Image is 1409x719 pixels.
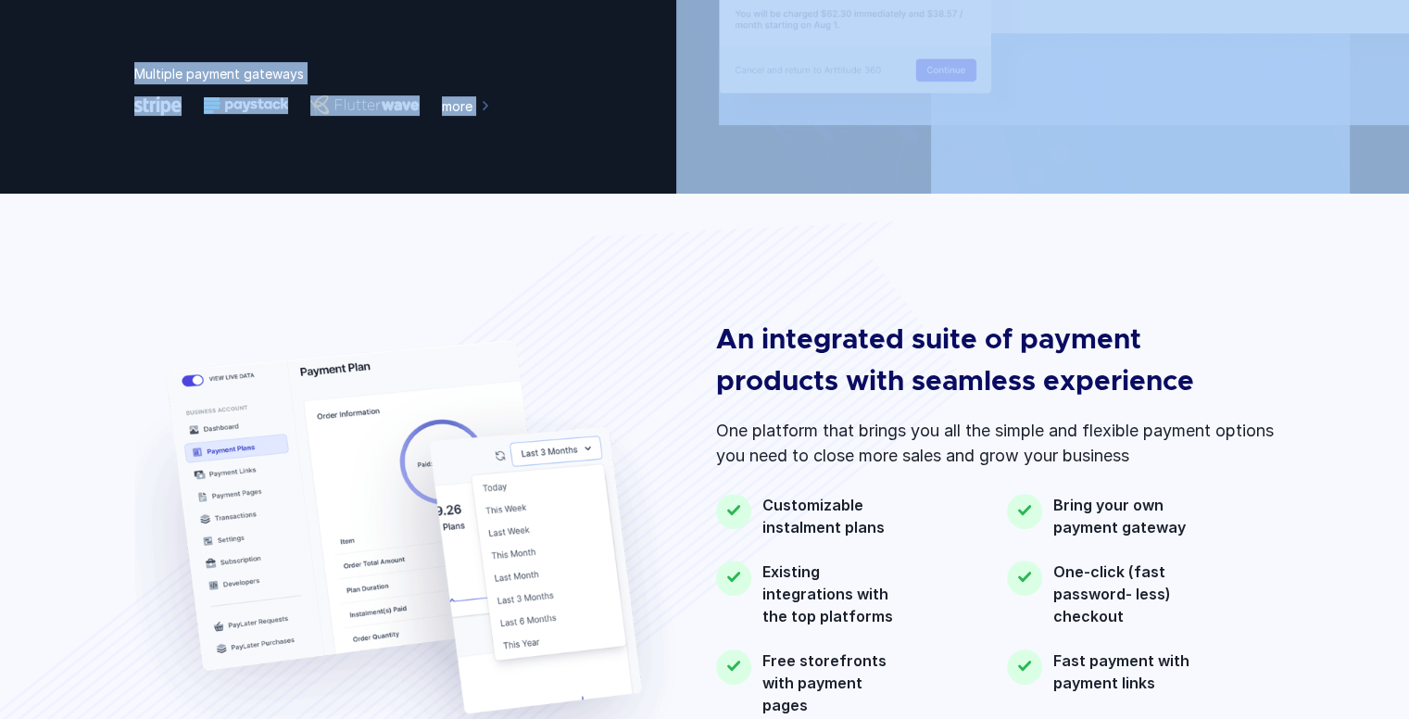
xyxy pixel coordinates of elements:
[716,494,751,529] img: List Item
[716,320,1250,403] h3: An integrated suite of payment products with seamless experience
[1007,650,1042,685] img: List Item
[1007,494,1042,529] img: List Item
[1007,561,1042,596] img: List Item
[1053,494,1201,538] span: Bring your own payment gateway
[1053,650,1201,694] span: Fast payment with payment links
[134,96,182,116] img: Stripe
[716,418,1276,468] p: One platform that brings you all the simple and flexible payment options you need to close more s...
[134,66,304,82] span: Multiple payment gateways
[762,494,911,538] span: Customizable instalment plans
[762,561,911,627] span: Existing integrations with the top platforms
[310,95,420,116] img: Flutterwave
[204,97,288,114] img: Paystack
[762,650,911,716] span: Free storefronts with payment pages
[442,96,472,116] span: more
[1053,561,1201,627] span: One-click (fast password- less) checkout
[716,650,751,685] img: List Item
[1316,626,1387,697] iframe: Drift Widget Chat Controller
[716,561,751,596] img: List Item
